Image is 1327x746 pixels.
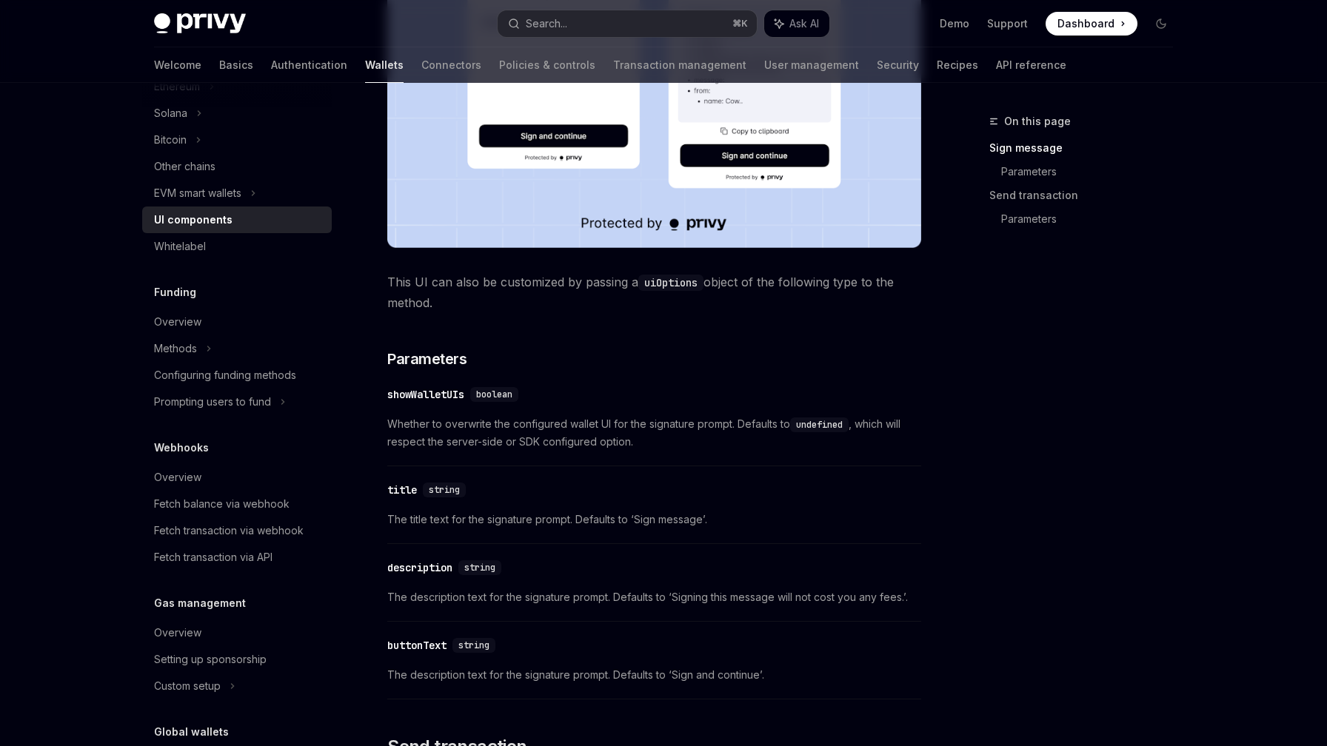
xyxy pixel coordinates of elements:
a: Security [877,47,919,83]
span: ⌘ K [732,18,748,30]
button: Toggle dark mode [1149,12,1173,36]
div: Fetch transaction via API [154,548,273,566]
div: UI components [154,211,233,229]
a: API reference [996,47,1066,83]
a: Other chains [142,153,332,180]
a: UI components [142,206,332,233]
h5: Funding [154,283,196,301]
span: Ask AI [789,16,819,31]
div: buttonText [387,638,447,653]
span: The description text for the signature prompt. Defaults to ‘Signing this message will not cost yo... [387,588,921,606]
h5: Gas management [154,594,246,612]
div: description [387,560,452,575]
a: Connectors [421,47,481,83]
div: Bitcoin [154,131,187,149]
button: Ask AI [764,10,829,37]
span: string [458,639,489,651]
a: Fetch transaction via webhook [142,517,332,544]
span: Parameters [387,349,467,369]
span: boolean [476,389,512,400]
h5: Webhooks [154,439,209,457]
a: Overview [142,464,332,491]
a: Basics [219,47,253,83]
div: Configuring funding methods [154,366,296,384]
div: Search... [526,15,567,33]
span: This UI can also be customized by passing a object of the following type to the method. [387,272,921,313]
span: The description text for the signature prompt. Defaults to ‘Sign and continue’. [387,666,921,684]
div: Methods [154,340,197,357]
div: title [387,483,417,497]
span: Dashboard [1057,16,1114,31]
span: string [429,484,460,496]
a: Whitelabel [142,233,332,260]
a: Transaction management [613,47,746,83]
a: Sign message [989,136,1185,160]
a: Fetch balance via webhook [142,491,332,517]
div: Custom setup [154,677,221,695]
a: Policies & controls [499,47,595,83]
code: uiOptions [638,275,703,291]
span: On this page [1004,112,1071,130]
div: Other chains [154,158,215,175]
img: dark logo [154,13,246,34]
div: showWalletUIs [387,387,464,402]
a: Recipes [937,47,978,83]
div: Setting up sponsorship [154,651,267,668]
a: Dashboard [1046,12,1137,36]
a: Parameters [1001,160,1185,184]
div: Fetch balance via webhook [154,495,290,513]
a: User management [764,47,859,83]
div: Prompting users to fund [154,393,271,411]
a: Send transaction [989,184,1185,207]
div: Solana [154,104,187,122]
a: Welcome [154,47,201,83]
span: string [464,562,495,574]
a: Support [987,16,1028,31]
div: Whitelabel [154,238,206,255]
a: Overview [142,309,332,335]
div: Overview [154,313,201,331]
div: EVM smart wallets [154,184,241,202]
div: Overview [154,624,201,642]
a: Overview [142,619,332,646]
span: Whether to overwrite the configured wallet UI for the signature prompt. Defaults to , which will ... [387,415,921,451]
button: Search...⌘K [498,10,757,37]
div: Overview [154,468,201,486]
a: Demo [940,16,969,31]
a: Configuring funding methods [142,362,332,389]
a: Authentication [271,47,347,83]
a: Wallets [365,47,404,83]
div: Fetch transaction via webhook [154,522,304,540]
span: The title text for the signature prompt. Defaults to ‘Sign message’. [387,511,921,528]
code: undefined [790,417,849,432]
a: Fetch transaction via API [142,544,332,571]
h5: Global wallets [154,723,229,741]
a: Parameters [1001,207,1185,231]
a: Setting up sponsorship [142,646,332,673]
